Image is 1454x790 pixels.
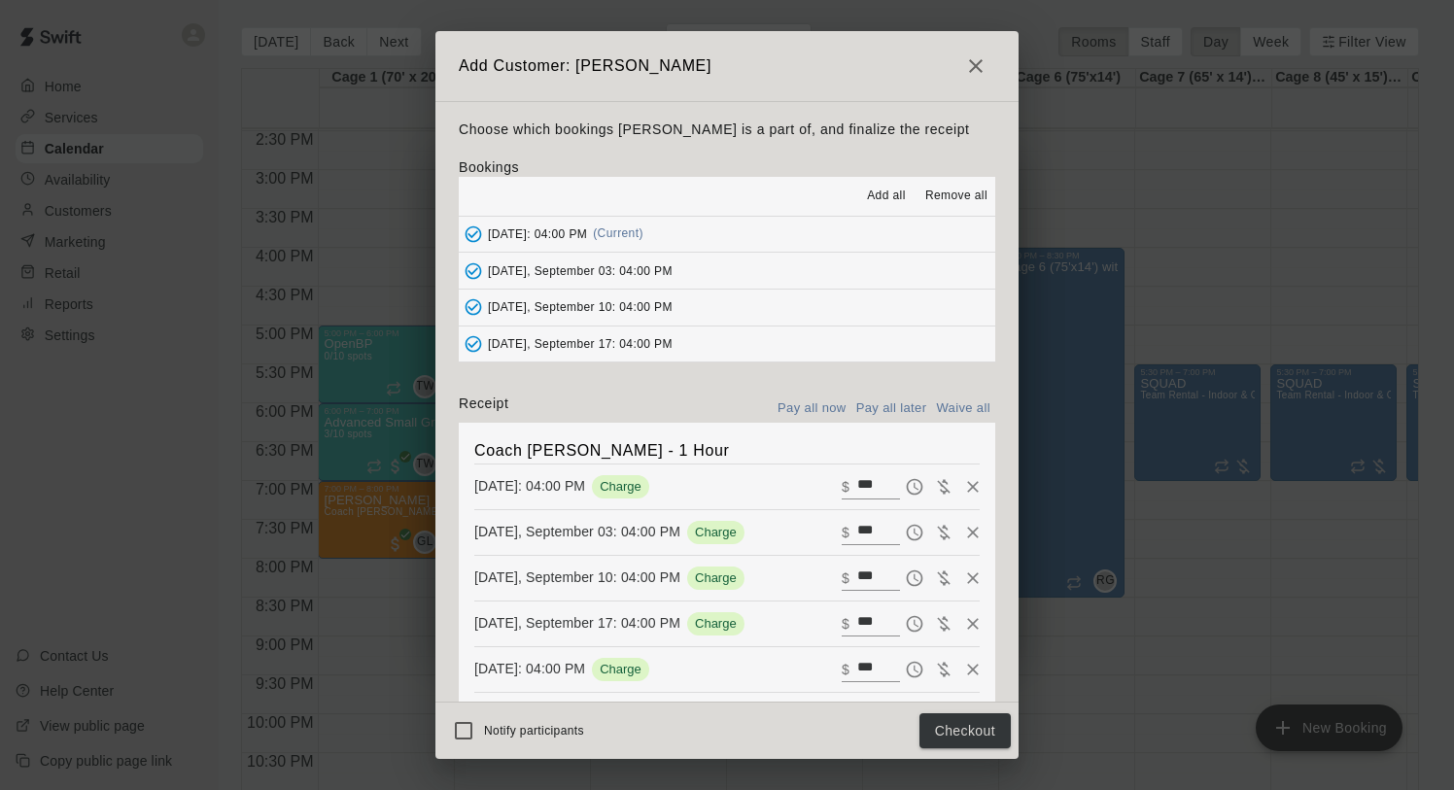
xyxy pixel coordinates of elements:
span: Pay later [900,523,929,539]
h6: Coach [PERSON_NAME] - 1 Hour [474,438,980,464]
span: Waive payment [929,614,958,631]
span: Waive payment [929,477,958,494]
span: Charge [592,479,649,494]
button: Added - Collect Payment [459,220,488,249]
span: Notify participants [484,724,584,738]
button: Added - Collect Payment[DATE], September 17: 04:00 PM [459,326,995,362]
span: Add all [867,187,906,206]
span: [DATE], September 17: 04:00 PM [488,336,673,350]
h2: Add Customer: [PERSON_NAME] [435,31,1019,101]
button: Pay all now [773,394,851,424]
p: [DATE], September 17: 04:00 PM [474,613,680,633]
span: Pay later [900,660,929,676]
button: Remove [958,472,987,501]
button: Remove all [917,181,995,212]
p: [DATE]: 04:00 PM [474,659,585,678]
span: [DATE], September 10: 04:00 PM [488,300,673,314]
p: $ [842,523,849,542]
span: Pay later [900,614,929,631]
span: Charge [592,662,649,676]
button: Waive all [931,394,995,424]
button: Remove [958,701,987,730]
span: [DATE]: 04:00 PM [488,226,587,240]
button: Added - Collect Payment [459,329,488,359]
button: Remove [958,655,987,684]
span: Waive payment [929,568,958,585]
p: Choose which bookings [PERSON_NAME] is a part of, and finalize the receipt [459,118,995,142]
span: Charge [687,525,744,539]
button: Added - Collect Payment [459,292,488,322]
label: Receipt [459,394,508,424]
span: Charge [687,616,744,631]
button: Added - Collect Payment[DATE], September 03: 04:00 PM [459,253,995,289]
span: Charge [687,570,744,585]
p: $ [842,568,849,588]
p: [DATE], September 03: 04:00 PM [474,522,680,541]
p: $ [842,614,849,634]
p: $ [842,477,849,497]
button: Added - Collect Payment [459,257,488,286]
button: Pay all later [851,394,932,424]
span: Remove all [925,187,987,206]
span: Pay later [900,477,929,494]
button: Remove [958,609,987,638]
button: Remove [958,518,987,547]
button: Remove [958,564,987,593]
p: $ [842,660,849,679]
span: Waive payment [929,660,958,676]
label: Bookings [459,159,519,175]
button: Add all [855,181,917,212]
p: [DATE], September 10: 04:00 PM [474,567,680,587]
span: (Current) [593,226,643,240]
button: Added - Collect Payment[DATE], September 10: 04:00 PM [459,290,995,326]
button: Checkout [919,713,1011,749]
span: Pay later [900,568,929,585]
p: [DATE]: 04:00 PM [474,476,585,496]
button: Added - Collect Payment[DATE]: 04:00 PM(Current) [459,217,995,253]
span: [DATE], September 03: 04:00 PM [488,263,673,277]
span: Waive payment [929,523,958,539]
